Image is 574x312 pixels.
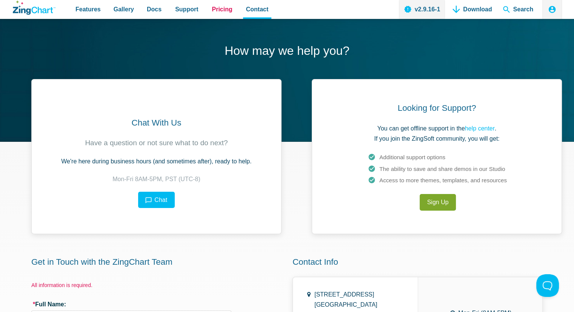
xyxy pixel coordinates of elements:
[420,194,456,210] a: Sign Up
[465,125,495,132] a: help center
[175,4,198,14] span: Support
[31,256,282,267] h2: Get in Touch with the ZingChart Team
[154,197,167,203] span: Chat
[147,4,162,14] span: Docs
[212,4,232,14] span: Pricing
[131,117,181,128] h2: Chat With Us
[314,289,377,310] address: [STREET_ADDRESS] [GEOGRAPHIC_DATA]
[536,274,559,297] iframe: Toggle Customer Support
[246,4,269,14] span: Contact
[85,138,228,149] p: Have a question or not sure what to do next?
[292,256,562,267] h2: Contact Info
[31,301,231,308] label: Full Name:
[61,156,251,166] p: We're here during business hours (and sometimes after), ready to help.
[398,102,476,113] h2: Looking for Support?
[112,174,200,184] p: Mon-Fri 8AM-5PM, PST (UTC-8)
[75,4,101,14] span: Features
[379,177,507,183] span: Access to more themes, templates, and resources
[31,282,231,289] p: All information is required.
[12,43,562,60] h1: How may we help you?
[114,4,134,14] span: Gallery
[427,197,449,207] span: Sign Up
[379,166,505,172] span: The ability to save and share demos in our Studio
[379,154,445,160] span: Additional support options
[374,123,499,144] p: You can get offline support in the . If you join the ZingSoft community, you will get:
[13,1,55,15] a: ZingChart Logo. Click to return to the homepage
